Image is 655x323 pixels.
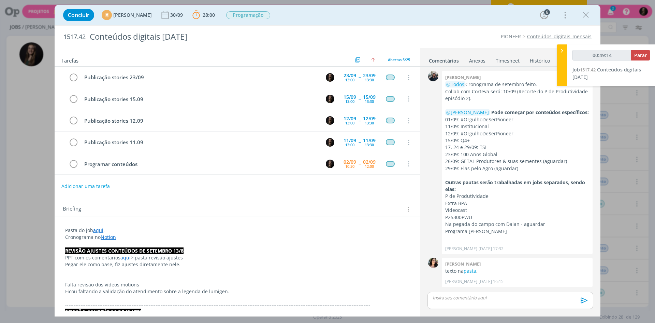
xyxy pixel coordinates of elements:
[365,164,374,168] div: 12:00
[445,268,589,274] p: texto na .
[572,66,641,80] span: Conteúdos digitais [DATE]
[479,246,504,252] span: [DATE] 17:32
[371,58,375,62] img: arrow-up.svg
[226,11,271,19] button: Programação
[445,88,589,102] p: Collab com Corteva será: 10/09 (Recorte do P de Produtividade episódio 2).
[65,302,410,309] p: -------------------------------------------------------------------------------------------------...
[529,54,550,64] a: Histórico
[345,78,354,82] div: 13:00
[445,207,589,214] p: Videocast
[344,95,356,99] div: 15/09
[445,165,589,172] p: 29/09: Elas pelo Agro (aguardar)
[55,5,600,317] div: dialog
[446,81,464,88] span: @Todos
[345,121,354,125] div: 13:00
[445,144,589,151] p: 17, 24 e 29/09: TSI
[501,33,521,40] a: PIONEER
[63,205,81,214] span: Briefing
[81,117,319,125] div: Publicação stories 12.09
[388,57,410,62] span: Abertas 5/25
[539,10,550,21] button: 6
[65,227,410,234] p: Pasta do job .
[445,221,589,228] p: Na pegada do campo com Daian - aguardar
[81,160,319,169] div: Programar conteúdos
[102,10,152,20] button: M[PERSON_NAME]
[345,164,354,168] div: 10:30
[344,138,356,143] div: 11/09
[469,57,485,64] div: Anexos
[445,81,589,88] p: Cronograma de setembro feito.
[101,234,116,240] a: Notion
[93,227,103,233] a: aqui
[365,143,374,147] div: 13:30
[326,160,334,168] img: N
[445,228,589,235] p: Programa [PERSON_NAME]
[445,214,589,221] p: P25300PWU
[445,151,589,158] p: 23/09: 100 Anos Global
[65,288,410,295] p: Ficou faltando a validação do atendimento sobre a legenda de lumigen.
[65,234,410,241] p: Cronograma no
[325,159,335,169] button: N
[363,95,376,99] div: 15/09
[428,54,459,64] a: Comentários
[325,116,335,126] button: N
[446,109,489,116] span: @[PERSON_NAME]
[325,72,335,82] button: N
[203,12,215,18] span: 28:00
[326,138,334,147] img: N
[445,116,589,123] p: 01/09: #OrgulhoDeSerPioneer
[344,116,356,121] div: 12/09
[580,67,596,73] span: 1517.42
[87,28,369,45] div: Conteúdos digitais [DATE]
[81,138,319,147] div: Publicação stories 11.09
[544,9,550,15] div: 6
[63,9,94,21] button: Concluir
[491,109,589,116] strong: Pode começar por conteúdos específicos:
[65,281,410,288] p: Falta revisão dos vídeos motions
[365,99,374,103] div: 13:30
[363,138,376,143] div: 11/09
[445,246,477,252] p: [PERSON_NAME]
[81,73,319,82] div: Publicação stories 23/09
[445,200,589,207] p: Extra BPA
[428,258,438,268] img: T
[65,254,410,261] p: PPT com os comentários > pasta revisão ajustes
[445,130,589,137] p: 12/09: #OrgulhoDeSerPioneer
[428,71,438,81] img: M
[445,74,481,80] b: [PERSON_NAME]
[445,123,589,130] p: 11/09: Institucional
[363,73,376,78] div: 23/09
[120,254,131,261] a: aqui
[61,180,110,192] button: Adicionar uma tarefa
[445,179,585,192] strong: Outras pautas serão trabalhadas em jobs separados, sendo elas:
[445,158,589,165] p: 26/09: GETAL Produtores & suas sementes (aguardar)
[359,75,361,80] span: --
[344,73,356,78] div: 23/09
[113,13,152,17] span: [PERSON_NAME]
[445,193,589,200] p: P de Produtividade
[631,50,650,60] button: Parar
[345,143,354,147] div: 13:00
[365,78,374,82] div: 13:30
[68,12,89,18] span: Concluir
[102,10,112,20] div: M
[363,160,376,164] div: 02/09
[359,140,361,145] span: --
[191,10,217,21] button: 28:00
[359,161,361,166] span: --
[359,96,361,101] span: --
[345,99,354,103] div: 13:00
[61,56,78,64] span: Tarefas
[464,268,476,274] a: pasta
[325,137,335,147] button: N
[359,118,361,123] span: --
[63,33,86,41] span: 1517.42
[326,73,334,82] img: N
[495,54,520,64] a: Timesheet
[344,160,356,164] div: 02/09
[363,116,376,121] div: 12/09
[365,121,374,125] div: 13:30
[170,13,184,17] div: 30/09
[527,33,592,40] a: Conteúdos_digitais_mensais
[445,137,589,144] p: 15/09: Q4+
